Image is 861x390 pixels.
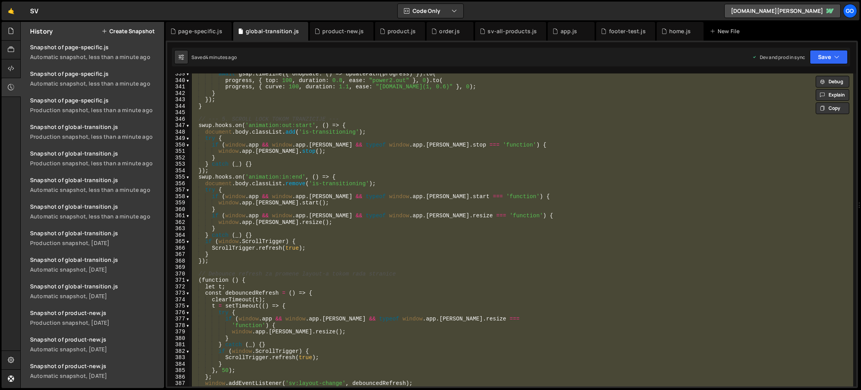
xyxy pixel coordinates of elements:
a: Snapshot of product-new.js Production snapshot, [DATE] [25,304,164,331]
div: 378 [167,322,190,329]
div: 353 [167,161,190,168]
div: Snapshot of global-transition.js [30,229,159,237]
div: 368 [167,258,190,265]
div: New File [710,27,743,35]
div: 383 [167,354,190,361]
div: 387 [167,380,190,387]
div: Snapshot of product-new.js [30,336,159,343]
button: Explain [816,89,849,101]
div: Snapshot of page-specific.js [30,97,159,104]
div: global-transition.js [246,27,299,35]
div: 386 [167,374,190,381]
div: 381 [167,342,190,348]
div: 340 [167,77,190,84]
a: Snapshot of global-transition.js Automatic snapshot, [DATE] [25,251,164,278]
div: 342 [167,90,190,97]
div: Snapshot of global-transition.js [30,123,159,131]
div: 384 [167,361,190,368]
div: Automatic snapshot, [DATE] [30,345,159,353]
div: app.js [561,27,577,35]
div: 345 [167,109,190,116]
div: Automatic snapshot, [DATE] [30,292,159,300]
a: Snapshot of product-new.js Automatic snapshot, [DATE] [25,358,164,384]
div: 363 [167,225,190,232]
div: 351 [167,148,190,155]
div: Dev and prod in sync [752,54,805,61]
div: 344 [167,103,190,110]
div: Production snapshot, less than a minute ago [30,159,159,167]
div: 365 [167,238,190,245]
div: 369 [167,264,190,271]
div: 360 [167,206,190,213]
div: Snapshot of global-transition.js [30,256,159,263]
div: 346 [167,116,190,123]
div: page-specific.js [178,27,222,35]
div: Snapshot of global-transition.js [30,283,159,290]
div: 376 [167,309,190,316]
div: product-new.js [322,27,364,35]
div: Automatic snapshot, less than a minute ago [30,186,159,193]
div: Production snapshot, less than a minute ago [30,106,159,114]
div: 356 [167,181,190,187]
div: 355 [167,174,190,181]
button: Debug [816,76,849,88]
div: 364 [167,232,190,239]
div: SV [30,6,38,16]
div: 362 [167,219,190,226]
div: Snapshot of page-specific.js [30,43,159,51]
div: 361 [167,213,190,219]
div: Snapshot of global-transition.js [30,150,159,157]
div: 343 [167,97,190,103]
div: 4 minutes ago [205,54,237,61]
div: 370 [167,271,190,277]
div: 374 [167,297,190,303]
div: 373 [167,290,190,297]
div: Snapshot of product-new.js [30,309,159,317]
div: 349 [167,135,190,142]
div: 380 [167,335,190,342]
div: 348 [167,129,190,136]
a: [DOMAIN_NAME][PERSON_NAME] [724,4,841,18]
div: Snapshot of global-transition.js [30,176,159,184]
div: 385 [167,367,190,374]
div: 352 [167,155,190,161]
a: Snapshot of product-new.js Automatic snapshot, [DATE] [25,331,164,358]
button: Create Snapshot [102,28,155,34]
a: go [843,4,857,18]
div: home.js [669,27,691,35]
a: Snapshot of global-transition.js Production snapshot, [DATE] [25,225,164,251]
div: 339 [167,71,190,77]
a: Snapshot of global-transition.jsAutomatic snapshot, less than a minute ago [25,172,164,198]
a: Snapshot of global-transition.jsAutomatic snapshot, less than a minute ago [25,198,164,225]
a: Snapshot of page-specific.jsAutomatic snapshot, less than a minute ago [25,39,164,65]
a: Snapshot of global-transition.jsProduction snapshot, less than a minute ago [25,145,164,172]
a: Snapshot of global-transition.jsProduction snapshot, less than a minute ago [25,118,164,145]
div: order.js [439,27,459,35]
div: Automatic snapshot, less than a minute ago [30,213,159,220]
div: Production snapshot, [DATE] [30,239,159,247]
a: Snapshot of global-transition.js Automatic snapshot, [DATE] [25,278,164,304]
div: Snapshot of page-specific.js [30,70,159,77]
a: 🤙 [2,2,21,20]
div: 350 [167,142,190,148]
div: footer-test.js [609,27,646,35]
div: 354 [167,168,190,174]
div: Automatic snapshot, [DATE] [30,372,159,379]
div: 382 [167,348,190,355]
div: 372 [167,284,190,290]
div: 367 [167,251,190,258]
a: Snapshot of page-specific.jsAutomatic snapshot, less than a minute ago [25,65,164,92]
div: Automatic snapshot, [DATE] [30,266,159,273]
div: Production snapshot, less than a minute ago [30,133,159,140]
div: 371 [167,277,190,284]
a: Snapshot of page-specific.jsProduction snapshot, less than a minute ago [25,92,164,118]
div: 357 [167,187,190,193]
div: Automatic snapshot, less than a minute ago [30,80,159,87]
div: 366 [167,245,190,252]
button: Code Only [398,4,463,18]
div: 377 [167,316,190,322]
div: Automatic snapshot, less than a minute ago [30,53,159,61]
div: Saved [191,54,237,61]
div: 358 [167,193,190,200]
